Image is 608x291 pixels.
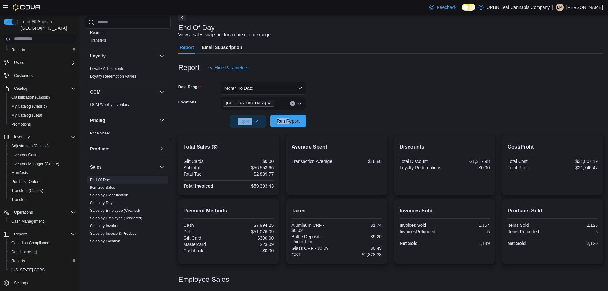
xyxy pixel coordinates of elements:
span: OCM Weekly Inventory [90,102,129,107]
a: Promotions [9,120,34,128]
span: Customers [14,73,33,78]
div: Bottle Deposit - Under Litre [291,234,335,244]
span: Reports [9,46,76,54]
a: [US_STATE] CCRS [9,266,47,274]
h2: Cost/Profit [507,143,598,151]
span: Purchase Orders [11,179,41,184]
div: Mastercard [184,242,227,247]
button: Reports [11,230,30,238]
span: Sales by Employee (Tendered) [90,216,142,221]
div: Total Discount [400,159,443,164]
button: Sales [90,164,157,170]
span: My Catalog (Classic) [11,104,47,109]
span: Reports [11,47,25,52]
a: Sales by Day [90,201,113,205]
span: Customers [11,72,76,80]
span: Catalog [11,85,76,92]
span: Reorder [90,30,104,35]
div: $9.20 [338,234,382,239]
div: Items Sold [507,223,551,228]
div: Items Refunded [507,229,551,234]
button: Operations [1,208,79,217]
h3: Loyalty [90,53,106,59]
button: Open list of options [297,101,302,106]
div: 2,120 [554,241,598,246]
button: Adjustments (Classic) [6,142,79,150]
div: Glass CRF - $0.09 [291,246,335,251]
h3: Products [90,146,109,152]
button: Pricing [90,117,157,124]
button: My Catalog (Classic) [6,102,79,111]
button: Canadian Compliance [6,239,79,248]
div: Invoices Sold [400,223,443,228]
label: Locations [178,100,197,105]
span: Inventory Count [9,151,76,159]
button: Reports [6,45,79,54]
div: $1.74 [338,223,382,228]
a: Settings [11,279,30,287]
button: Transfers (Classic) [6,186,79,195]
span: Inventory [11,133,76,141]
span: Reports [11,230,76,238]
span: Cash Management [9,218,76,225]
span: Reports [11,258,25,264]
a: Cash Management [9,218,46,225]
span: Reports [14,232,27,237]
div: $59,393.43 [230,183,274,188]
span: Loyalty Adjustments [90,66,124,71]
button: Next [178,14,186,21]
span: Sales by Location per Day [90,246,135,251]
div: $0.45 [338,246,382,251]
div: 1,149 [446,241,490,246]
span: Run Report [277,118,300,124]
span: End Of Day [90,177,110,182]
a: Sales by Classification [90,193,128,197]
div: $51,076.09 [230,229,274,234]
span: Catalog [14,86,27,91]
div: Loyalty [85,65,171,83]
span: Manifests [9,169,76,177]
a: Dashboards [9,248,40,256]
span: Cash Management [11,219,44,224]
span: Sales by Classification [90,193,128,198]
span: Sales by Employee (Created) [90,208,140,213]
div: Cash [184,223,227,228]
p: | [552,4,553,11]
a: Reports [9,46,27,54]
a: Canadian Compliance [9,239,52,247]
div: InvoicesRefunded [400,229,443,234]
div: Subtotal [184,165,227,170]
button: Customers [1,71,79,80]
span: Settings [14,280,28,286]
a: Feedback [427,1,459,14]
div: Gift Card [184,235,227,241]
a: Transfers [9,196,30,203]
h3: Sales [90,164,102,170]
span: Settings [11,279,76,287]
button: Classification (Classic) [6,93,79,102]
div: -$1,317.98 [446,159,490,164]
div: Total Tax [184,172,227,177]
span: Promotions [9,120,76,128]
span: Inventory [14,134,30,140]
button: OCM [158,88,166,96]
span: Transfers [9,196,76,203]
button: Run Report [270,115,306,127]
span: Hide Parameters [215,65,248,71]
span: Transfers [11,197,27,202]
div: $300.00 [230,235,274,241]
button: Remove Wembley from selection in this group [267,101,271,105]
button: Inventory Count [6,150,79,159]
button: My Catalog (Beta) [6,111,79,120]
div: 5 [446,229,490,234]
span: Operations [14,210,33,215]
h3: Employee Sales [178,276,229,283]
span: [GEOGRAPHIC_DATA] [226,100,266,106]
strong: Net Sold [507,241,526,246]
button: Purchase Orders [6,177,79,186]
button: Transfers [6,195,79,204]
img: Cova [13,4,41,11]
span: BM [557,4,563,11]
div: Aluminum CRF - $0.02 [291,223,335,233]
span: Loyalty Redemption Values [90,74,136,79]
